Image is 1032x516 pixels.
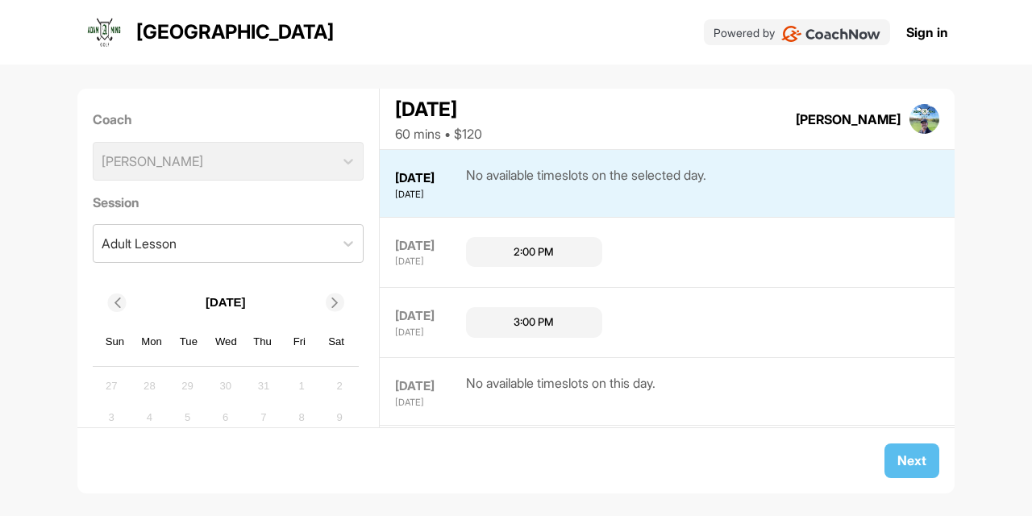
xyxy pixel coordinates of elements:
div: Not available Monday, August 4th, 2025 [137,405,161,429]
div: [DATE] [395,396,462,410]
div: Tue [178,331,199,352]
div: [DATE] [395,188,462,202]
div: Not available Sunday, August 3rd, 2025 [99,405,123,429]
div: Not available Saturday, August 9th, 2025 [327,405,352,429]
div: [DATE] [395,377,462,396]
div: Not available Tuesday, July 29th, 2025 [176,374,200,398]
div: [DATE] [395,255,462,268]
label: Session [93,193,364,212]
div: Fri [289,331,310,352]
div: Not available Tuesday, August 5th, 2025 [176,405,200,429]
a: Sign in [906,23,948,42]
div: [DATE] [395,326,462,339]
div: Not available Saturday, August 2nd, 2025 [327,374,352,398]
img: logo [85,13,123,52]
div: 3:00 PM [514,314,554,331]
div: Not available Friday, August 8th, 2025 [289,405,314,429]
div: [DATE] [395,307,462,326]
div: 60 mins • $120 [395,124,482,144]
div: Wed [215,331,236,352]
button: Next [884,443,939,478]
div: 2:00 PM [514,244,554,260]
div: Not available Sunday, July 27th, 2025 [99,374,123,398]
div: No available timeslots on the selected day. [466,165,706,202]
p: Powered by [714,24,775,41]
div: Thu [252,331,273,352]
div: No available timeslots on this day. [466,373,655,410]
div: Not available Monday, July 28th, 2025 [137,374,161,398]
div: Not available Friday, August 1st, 2025 [289,374,314,398]
div: Not available Wednesday, August 6th, 2025 [214,405,238,429]
img: square_0e6a1b969780f69bd0c454442286f9da.jpg [909,104,940,135]
div: Sun [105,331,126,352]
div: Mon [141,331,162,352]
div: Sat [326,331,347,352]
div: [PERSON_NAME] [796,110,901,129]
div: Adult Lesson [102,234,177,253]
p: [DATE] [206,293,246,312]
p: [GEOGRAPHIC_DATA] [136,18,334,47]
div: [DATE] [395,169,462,188]
div: Not available Thursday, August 7th, 2025 [252,405,276,429]
div: Not available Thursday, July 31st, 2025 [252,374,276,398]
label: Coach [93,110,364,129]
div: Not available Wednesday, July 30th, 2025 [214,374,238,398]
div: [DATE] [395,95,482,124]
img: CoachNow [781,26,880,42]
div: [DATE] [395,237,462,256]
